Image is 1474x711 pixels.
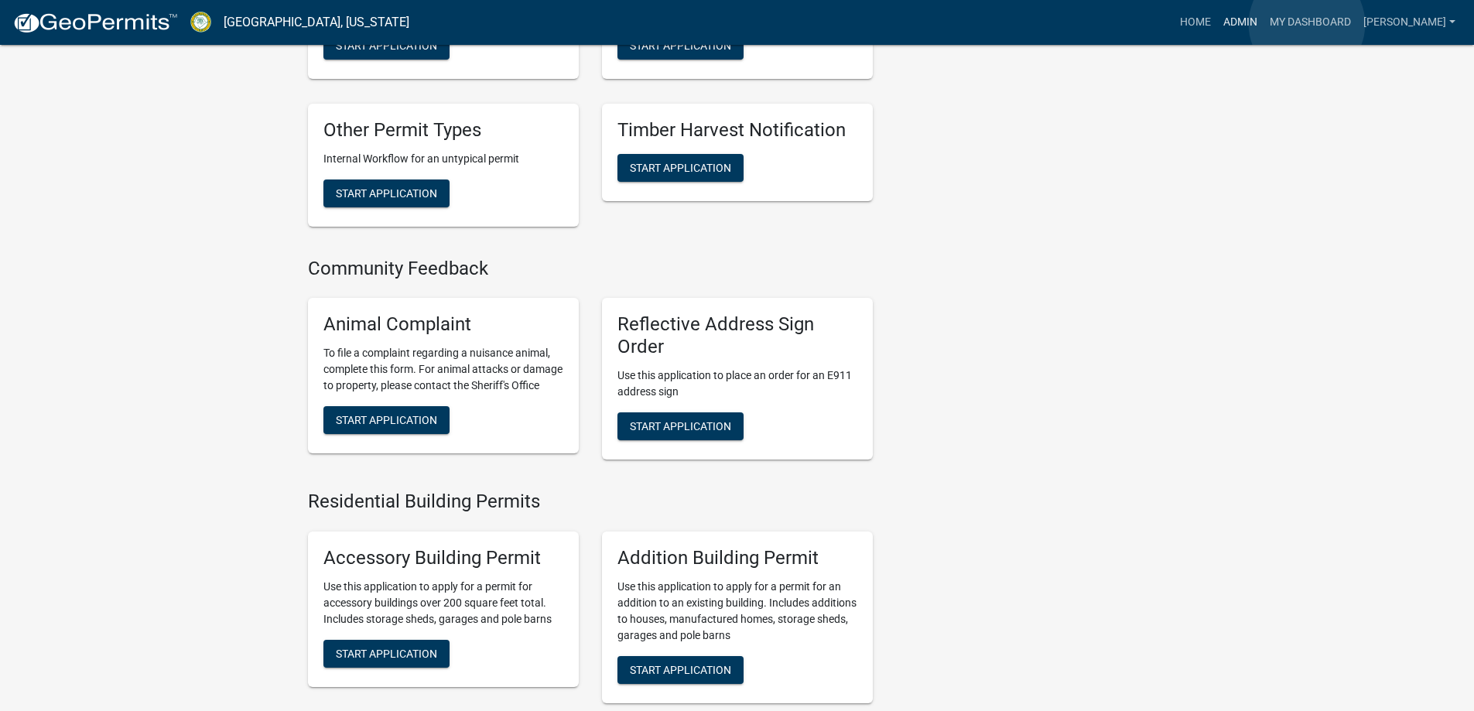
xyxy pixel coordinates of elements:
[323,406,450,434] button: Start Application
[323,313,563,336] h5: Animal Complaint
[617,547,857,569] h5: Addition Building Permit
[308,258,873,280] h4: Community Feedback
[323,151,563,167] p: Internal Workflow for an untypical permit
[323,579,563,627] p: Use this application to apply for a permit for accessory buildings over 200 square feet total. In...
[336,186,437,199] span: Start Application
[336,414,437,426] span: Start Application
[617,367,857,400] p: Use this application to place an order for an E911 address sign
[617,579,857,644] p: Use this application to apply for a permit for an addition to an existing building. Includes addi...
[617,154,744,182] button: Start Application
[323,640,450,668] button: Start Application
[630,420,731,432] span: Start Application
[630,161,731,173] span: Start Application
[617,32,744,60] button: Start Application
[1217,8,1264,37] a: Admin
[323,179,450,207] button: Start Application
[1357,8,1462,37] a: [PERSON_NAME]
[336,647,437,659] span: Start Application
[323,547,563,569] h5: Accessory Building Permit
[308,491,873,513] h4: Residential Building Permits
[617,313,857,358] h5: Reflective Address Sign Order
[630,663,731,675] span: Start Application
[617,119,857,142] h5: Timber Harvest Notification
[190,12,211,32] img: Crawford County, Georgia
[1264,8,1357,37] a: My Dashboard
[617,412,744,440] button: Start Application
[224,9,409,36] a: [GEOGRAPHIC_DATA], [US_STATE]
[630,39,731,51] span: Start Application
[323,345,563,394] p: To file a complaint regarding a nuisance animal, complete this form. For animal attacks or damage...
[617,656,744,684] button: Start Application
[336,39,437,51] span: Start Application
[1174,8,1217,37] a: Home
[323,119,563,142] h5: Other Permit Types
[323,32,450,60] button: Start Application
